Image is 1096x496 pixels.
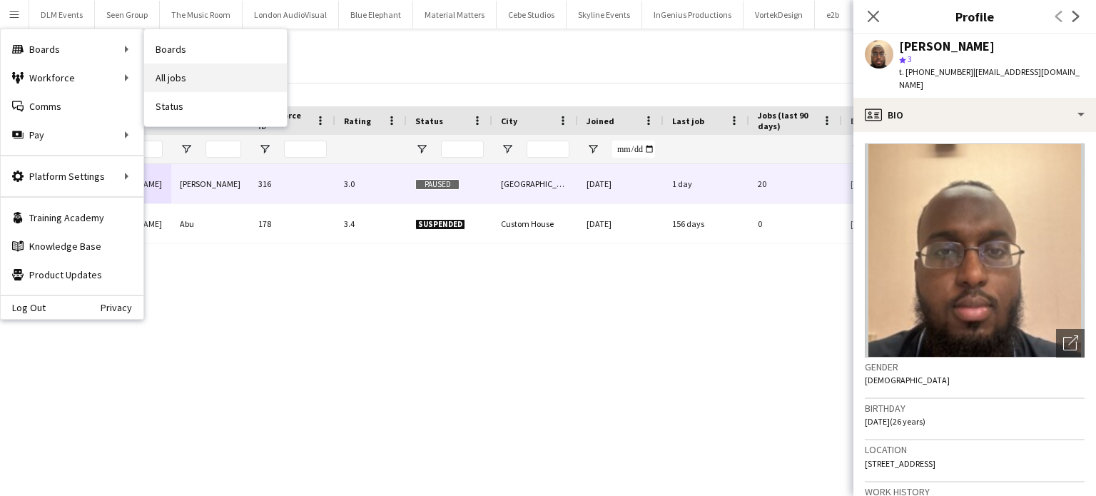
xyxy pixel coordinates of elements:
div: Abu [171,204,250,243]
a: All jobs [144,64,287,92]
span: Jobs (last 90 days) [758,110,816,131]
button: Seen Group [95,1,160,29]
a: Product Updates [1,260,143,289]
input: Joined Filter Input [612,141,655,158]
button: Open Filter Menu [587,143,599,156]
span: Status [415,116,443,126]
a: Comms [1,92,143,121]
h3: Profile [853,7,1096,26]
button: Open Filter Menu [415,143,428,156]
div: [DATE] [578,204,664,243]
button: Open Filter Menu [501,143,514,156]
div: Workforce [1,64,143,92]
span: | [EMAIL_ADDRESS][DOMAIN_NAME] [899,66,1080,90]
h3: Gender [865,360,1085,373]
button: DLM Events [29,1,95,29]
a: Training Academy [1,203,143,232]
button: VortekDesign [744,1,815,29]
div: 156 days [664,204,749,243]
span: Paused [415,179,460,190]
input: City Filter Input [527,141,569,158]
h3: Location [865,443,1085,456]
div: Pay [1,121,143,149]
div: 3.0 [335,164,407,203]
div: 178 [250,204,335,243]
button: London AudioVisual [243,1,339,29]
div: 20 [749,164,842,203]
span: [STREET_ADDRESS] [865,458,935,469]
button: Skyline Events [567,1,642,29]
a: Status [144,92,287,121]
button: The Music Room [160,1,243,29]
span: 3 [908,54,912,64]
a: Privacy [101,302,143,313]
span: Rating [344,116,371,126]
button: Cebe Studios [497,1,567,29]
span: t. [PHONE_NUMBER] [899,66,973,77]
input: First Name Filter Input [127,141,163,158]
a: Log Out [1,302,46,313]
button: e2b [815,1,851,29]
div: [GEOGRAPHIC_DATA] [492,164,578,203]
span: Email [851,116,873,126]
button: Open Filter Menu [258,143,271,156]
span: [DATE] (26 years) [865,416,925,427]
div: Open photos pop-in [1056,329,1085,358]
div: 3.4 [335,204,407,243]
a: Boards [144,35,287,64]
span: Last job [672,116,704,126]
div: 0 [749,204,842,243]
span: City [501,116,517,126]
button: Open Filter Menu [851,143,863,156]
button: Options Greathire [851,1,940,29]
span: [DEMOGRAPHIC_DATA] [865,375,950,385]
div: [PERSON_NAME] [171,164,250,203]
div: 1 day [664,164,749,203]
button: Open Filter Menu [180,143,193,156]
div: Boards [1,35,143,64]
input: Workforce ID Filter Input [284,141,327,158]
span: Joined [587,116,614,126]
h3: Birthday [865,402,1085,415]
a: Knowledge Base [1,232,143,260]
div: Custom House [492,204,578,243]
button: Blue Elephant [339,1,413,29]
img: Crew avatar or photo [865,143,1085,358]
input: Last Name Filter Input [205,141,241,158]
div: [PERSON_NAME] [899,40,995,53]
button: InGenius Productions [642,1,744,29]
div: Bio [853,98,1096,132]
div: 316 [250,164,335,203]
div: Platform Settings [1,162,143,191]
button: Material Matters [413,1,497,29]
div: [DATE] [578,164,664,203]
input: Status Filter Input [441,141,484,158]
span: Suspended [415,219,465,230]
